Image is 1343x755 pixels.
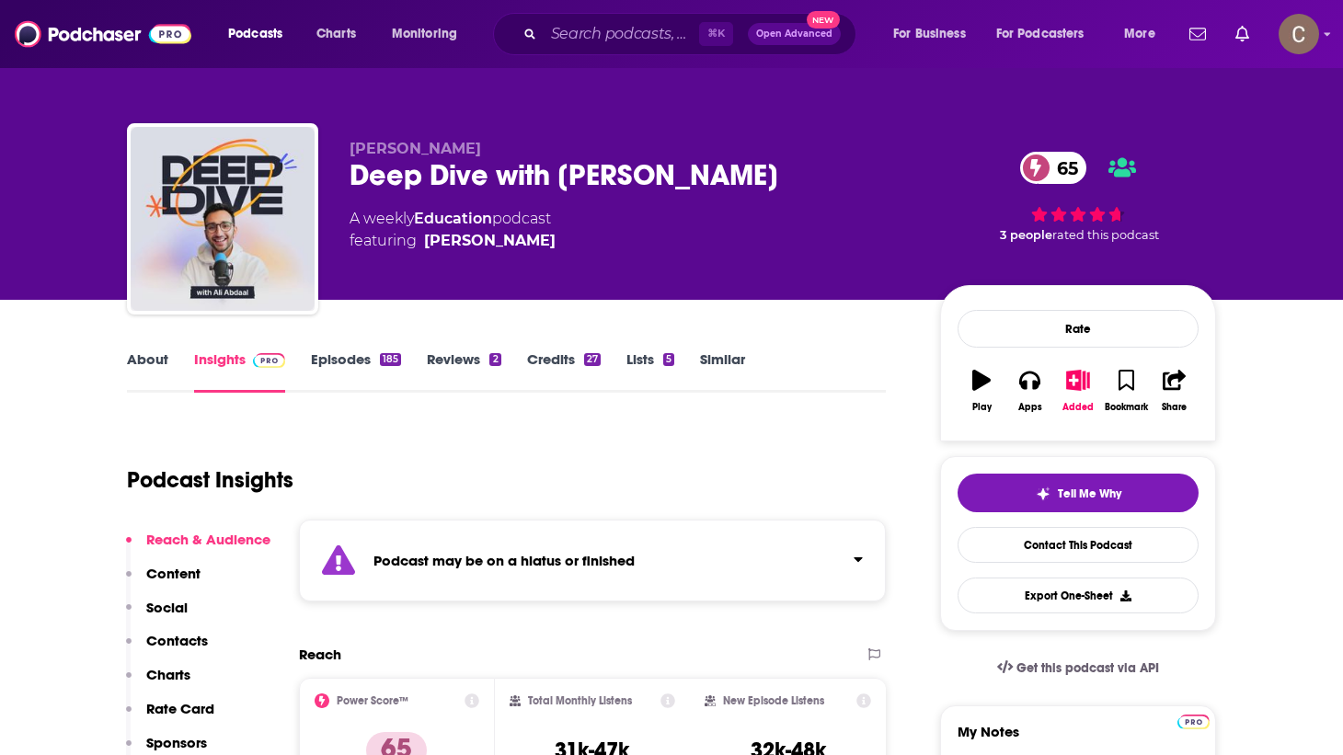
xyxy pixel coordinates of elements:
h2: Reach [299,646,341,663]
a: Show notifications dropdown [1228,18,1257,50]
button: Added [1054,358,1102,424]
img: Deep Dive with Ali Abdaal [131,127,315,311]
div: 27 [584,353,601,366]
span: Podcasts [228,21,282,47]
a: Show notifications dropdown [1182,18,1213,50]
div: 185 [380,353,401,366]
a: Charts [304,19,367,49]
img: Podchaser Pro [1177,715,1210,729]
img: Podchaser Pro [253,353,285,368]
button: open menu [215,19,306,49]
span: 3 people [1000,228,1052,242]
span: Monitoring [392,21,457,47]
button: Social [126,599,188,633]
img: User Profile [1279,14,1319,54]
p: Charts [146,666,190,683]
a: Reviews2 [427,350,500,393]
div: Apps [1018,402,1042,413]
div: 2 [489,353,500,366]
label: My Notes [958,723,1199,755]
div: Share [1162,402,1187,413]
a: 65 [1020,152,1087,184]
button: Bookmark [1102,358,1150,424]
button: Charts [126,666,190,700]
button: open menu [1111,19,1178,49]
div: Added [1062,402,1094,413]
h2: New Episode Listens [723,694,824,707]
section: Click to expand status details [299,520,886,601]
button: open menu [379,19,481,49]
button: Share [1151,358,1199,424]
strong: Podcast may be on a hiatus or finished [373,552,635,569]
div: Rate [958,310,1199,348]
a: Get this podcast via API [982,646,1174,691]
div: 5 [663,353,674,366]
p: Sponsors [146,734,207,751]
button: Rate Card [126,700,214,734]
h2: Total Monthly Listens [528,694,632,707]
a: Similar [700,350,745,393]
a: InsightsPodchaser Pro [194,350,285,393]
span: New [807,11,840,29]
button: Reach & Audience [126,531,270,565]
p: Content [146,565,201,582]
img: Podchaser - Follow, Share and Rate Podcasts [15,17,191,51]
span: 65 [1039,152,1087,184]
span: For Podcasters [996,21,1085,47]
span: Get this podcast via API [1016,660,1159,676]
span: ⌘ K [699,22,733,46]
p: Contacts [146,632,208,649]
div: A weekly podcast [350,208,556,252]
div: 65 3 peoplerated this podcast [940,140,1216,254]
p: Rate Card [146,700,214,717]
button: Apps [1005,358,1053,424]
div: Search podcasts, credits, & more... [511,13,874,55]
a: Pro website [1177,712,1210,729]
span: [PERSON_NAME] [350,140,481,157]
div: Bookmark [1105,402,1148,413]
button: Export One-Sheet [958,578,1199,613]
p: Reach & Audience [146,531,270,548]
button: Play [958,358,1005,424]
div: Play [972,402,992,413]
button: open menu [880,19,989,49]
input: Search podcasts, credits, & more... [544,19,699,49]
button: Contacts [126,632,208,666]
button: Show profile menu [1279,14,1319,54]
span: Tell Me Why [1058,486,1121,501]
span: For Business [893,21,966,47]
img: tell me why sparkle [1036,486,1050,501]
span: featuring [350,230,556,252]
a: Lists5 [626,350,674,393]
button: Open AdvancedNew [748,23,841,45]
button: Content [126,565,201,599]
a: Education [414,210,492,227]
h1: Podcast Insights [127,466,293,494]
a: About [127,350,168,393]
span: rated this podcast [1052,228,1159,242]
a: Episodes185 [311,350,401,393]
button: open menu [984,19,1111,49]
a: [PERSON_NAME] [424,230,556,252]
a: Contact This Podcast [958,527,1199,563]
p: Social [146,599,188,616]
a: Credits27 [527,350,601,393]
span: Logged in as clay.bolton [1279,14,1319,54]
span: More [1124,21,1155,47]
h2: Power Score™ [337,694,408,707]
span: Charts [316,21,356,47]
button: tell me why sparkleTell Me Why [958,474,1199,512]
span: Open Advanced [756,29,832,39]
